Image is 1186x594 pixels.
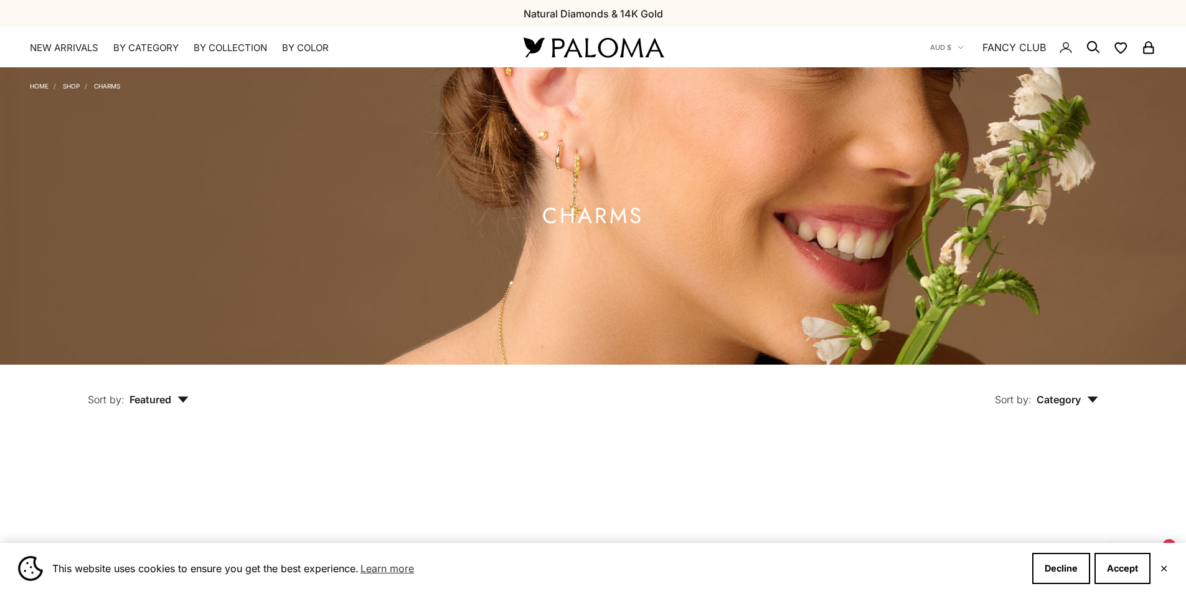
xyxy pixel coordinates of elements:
[982,39,1046,55] a: FANCY CLUB
[282,42,329,54] summary: By Color
[129,393,189,406] span: Featured
[966,365,1127,417] button: Sort by: Category
[542,208,644,224] h1: Charms
[113,42,179,54] summary: By Category
[1032,553,1090,584] button: Decline
[52,559,1022,578] span: This website uses cookies to ensure you get the best experience.
[194,42,267,54] summary: By Collection
[30,80,120,90] nav: Breadcrumb
[30,42,494,54] nav: Primary navigation
[30,42,98,54] a: NEW ARRIVALS
[30,82,49,90] a: Home
[930,27,1156,67] nav: Secondary navigation
[1094,553,1151,584] button: Accept
[94,82,120,90] a: Charms
[1160,565,1168,572] button: Close
[1037,393,1098,406] span: Category
[995,393,1032,406] span: Sort by:
[359,559,416,578] a: Learn more
[88,393,125,406] span: Sort by:
[930,42,951,53] span: AUD $
[59,365,217,417] button: Sort by: Featured
[63,82,80,90] a: Shop
[18,556,43,581] img: Cookie banner
[524,6,663,22] p: Natural Diamonds & 14K Gold
[930,42,964,53] button: AUD $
